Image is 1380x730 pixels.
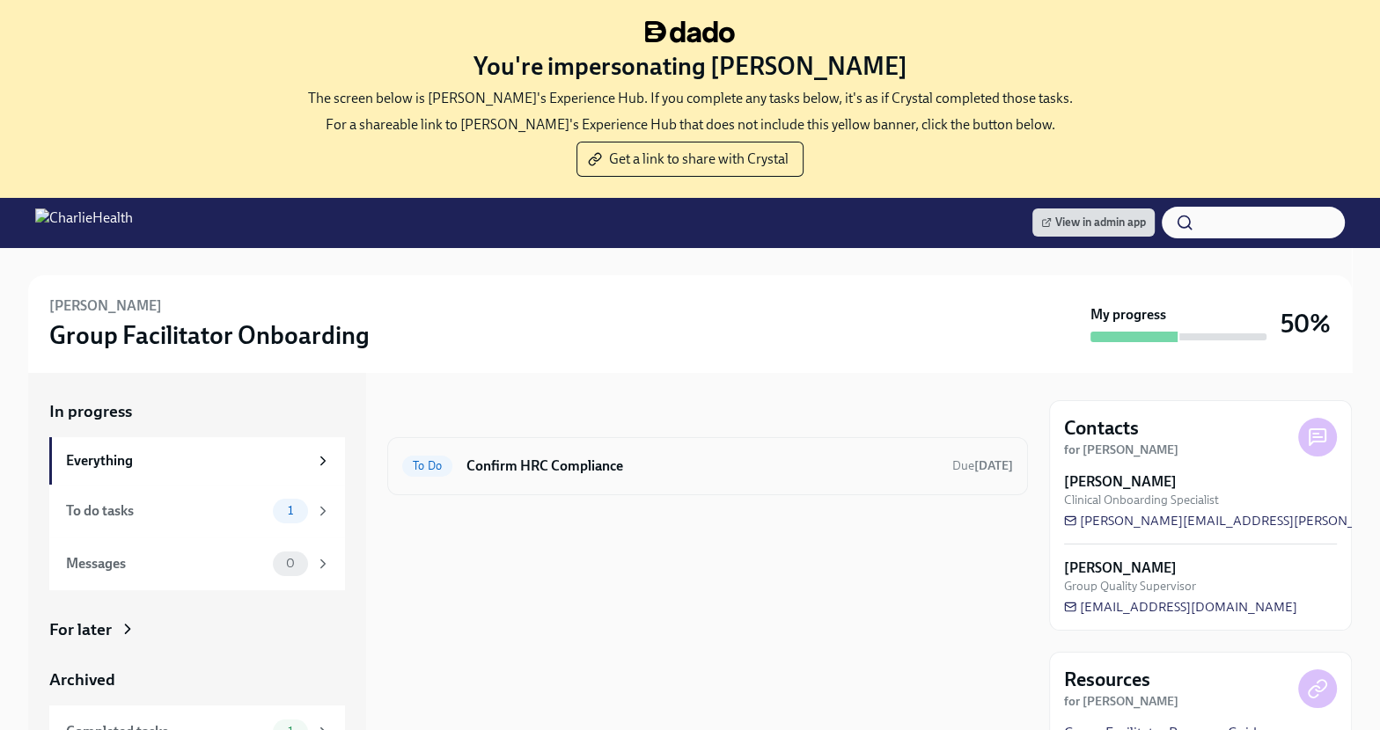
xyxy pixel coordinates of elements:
[49,537,345,590] a: Messages0
[326,115,1055,135] p: For a shareable link to [PERSON_NAME]'s Experience Hub that does not include this yellow banner, ...
[35,208,133,237] img: CharlieHealth
[308,89,1073,108] p: The screen below is [PERSON_NAME]'s Experience Hub. If you complete any tasks below, it's as if C...
[387,400,470,423] div: In progress
[1064,558,1177,578] strong: [PERSON_NAME]
[1064,492,1219,508] span: Clinical Onboarding Specialist
[1064,415,1139,442] h4: Contacts
[277,504,304,517] span: 1
[49,319,370,351] h3: Group Facilitator Onboarding
[1281,308,1331,339] h3: 50%
[49,437,345,485] a: Everything
[1064,578,1196,595] span: Group Quality Supervisor
[952,457,1013,474] span: October 13th, 2025 10:00
[49,618,112,641] div: For later
[952,458,1013,473] span: Due
[473,50,907,82] h3: You're impersonating [PERSON_NAME]
[66,554,266,573] div: Messages
[49,668,345,691] a: Archived
[1041,214,1146,231] span: View in admin app
[1090,305,1166,325] strong: My progress
[275,557,305,570] span: 0
[49,400,345,423] a: In progress
[402,459,452,472] span: To Do
[1064,598,1297,616] a: [EMAIL_ADDRESS][DOMAIN_NAME]
[49,485,345,537] a: To do tasks1
[645,21,735,43] img: dado
[576,142,804,177] button: Get a link to share with Crystal
[1032,208,1155,237] a: View in admin app
[66,501,266,521] div: To do tasks
[1064,442,1178,457] strong: for [PERSON_NAME]
[1064,694,1178,709] strong: for [PERSON_NAME]
[591,150,789,168] span: Get a link to share with Crystal
[466,456,938,476] h6: Confirm HRC Compliance
[49,618,345,641] a: For later
[49,296,162,316] h6: [PERSON_NAME]
[1064,667,1150,693] h4: Resources
[66,451,308,471] div: Everything
[1064,472,1177,492] strong: [PERSON_NAME]
[402,452,1013,480] a: To DoConfirm HRC ComplianceDue[DATE]
[974,458,1013,473] strong: [DATE]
